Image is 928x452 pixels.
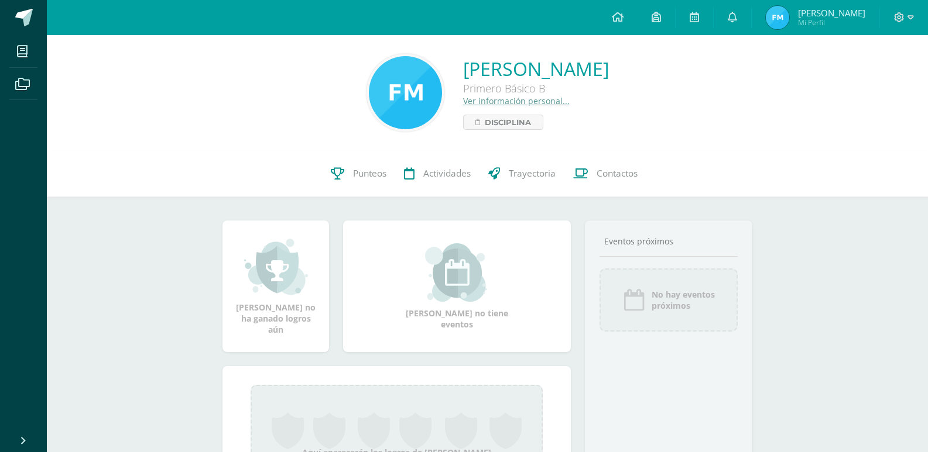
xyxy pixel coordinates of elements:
[463,56,609,81] a: [PERSON_NAME]
[652,289,715,311] span: No hay eventos próximos
[463,115,543,130] a: Disciplina
[463,81,609,95] div: Primero Básico B
[353,167,386,180] span: Punteos
[622,288,646,312] img: event_icon.png
[322,150,395,197] a: Punteos
[463,95,570,106] a: Ver información personal...
[798,7,865,19] span: [PERSON_NAME]
[597,167,638,180] span: Contactos
[423,167,471,180] span: Actividades
[798,18,865,27] span: Mi Perfil
[480,150,564,197] a: Trayectoria
[395,150,480,197] a: Actividades
[509,167,556,180] span: Trayectoria
[399,243,516,330] div: [PERSON_NAME] no tiene eventos
[234,237,317,335] div: [PERSON_NAME] no ha ganado logros aún
[425,243,489,302] img: event_small.png
[600,236,738,247] div: Eventos próximos
[485,115,531,129] span: Disciplina
[244,237,308,296] img: achievement_small.png
[766,6,789,29] img: b2edd4e4ec8e3cea5cf8038343ed2299.png
[564,150,646,197] a: Contactos
[369,56,442,129] img: d84054bdca05e41b40d33f1e76d01446.png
